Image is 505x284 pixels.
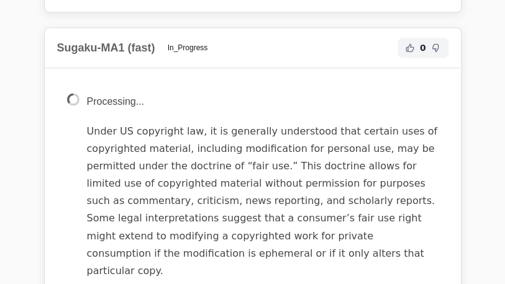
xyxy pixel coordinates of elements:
p: Under US copyright law, it is generally understood that certain uses of copyrighted material, inc... [87,123,439,279]
span: Processing... [87,96,144,107]
button: Not Helpful [429,40,444,55]
button: Helpful [403,40,417,55]
h2: Sugaku-MA1 (fast) [57,39,155,56]
span: 0 [420,42,426,54]
span: In_Progress [160,40,216,55]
